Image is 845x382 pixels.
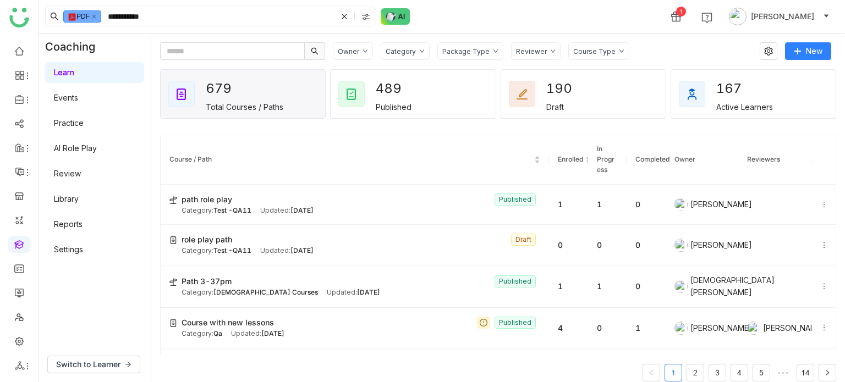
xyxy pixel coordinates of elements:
[588,185,627,225] td: 1
[549,185,588,225] td: 1
[231,329,284,339] div: Updated:
[627,185,666,225] td: 0
[727,8,832,25] button: [PERSON_NAME]
[169,155,212,163] span: Course / Path
[674,239,688,252] img: 684a9b22de261c4b36a3d00f
[213,288,318,296] span: [DEMOGRAPHIC_DATA] Courses
[361,13,370,21] img: search-type.svg
[386,47,416,56] div: Category
[747,322,802,335] div: [PERSON_NAME]
[731,364,748,381] a: 4
[753,364,770,381] li: 5
[345,87,358,101] img: published_courses.svg
[54,68,74,77] a: Learn
[751,10,814,23] span: [PERSON_NAME]
[206,102,283,112] div: Total Courses / Paths
[643,364,660,381] button: Previous Page
[549,265,588,308] td: 1
[687,364,704,381] li: 2
[63,10,101,23] nz-tag: PDF
[182,287,318,298] div: Category:
[753,364,770,381] a: 5
[747,155,780,163] span: Reviewers
[674,322,688,335] img: 684a9aedde261c4b36a3ced9
[588,308,627,348] td: 0
[558,155,583,163] span: Enrolled
[182,317,274,329] span: Course with new lessons
[54,245,83,254] a: Settings
[169,236,177,244] img: create-new-course.svg
[716,102,773,112] div: Active Learners
[709,364,726,381] a: 3
[635,155,670,163] span: Completed
[495,275,536,287] nz-tag: Published
[674,280,688,293] img: 684a9b06de261c4b36a3cf65
[54,169,81,178] a: Review
[182,206,251,216] div: Category:
[627,225,666,265] td: 0
[674,239,729,252] div: [PERSON_NAME]
[54,118,84,128] a: Practice
[665,364,682,381] a: 1
[588,265,627,308] td: 1
[495,317,536,329] nz-tag: Published
[175,87,188,101] img: total_courses.svg
[182,246,251,256] div: Category:
[338,47,359,56] div: Owner
[674,198,688,211] img: 684a9b22de261c4b36a3d00f
[213,246,251,254] span: Test -QA11
[357,288,380,296] span: [DATE]
[39,34,112,60] div: Coaching
[206,77,245,100] div: 679
[806,45,822,57] span: New
[182,329,222,339] div: Category:
[54,219,83,229] a: Reports
[56,358,120,370] span: Switch to Learner
[665,364,682,381] li: 1
[676,7,686,16] div: 1
[182,234,232,246] span: role play path
[261,329,284,337] span: [DATE]
[376,102,411,112] div: Published
[797,364,814,381] a: 14
[819,364,836,381] button: Next Page
[54,143,97,153] a: AI Role Play
[47,356,140,373] button: Switch to Learner
[674,198,729,211] div: [PERSON_NAME]
[785,42,831,60] button: New
[775,364,792,381] span: •••
[797,364,814,381] li: 14
[54,93,78,102] a: Events
[674,322,729,335] div: [PERSON_NAME]
[716,77,756,100] div: 167
[9,8,29,27] img: logo
[685,87,699,101] img: active_learners.svg
[573,47,616,56] div: Course Type
[588,225,627,265] td: 0
[169,196,177,204] img: create-new-path.svg
[627,265,666,308] td: 0
[290,206,314,214] span: [DATE]
[68,13,76,21] img: pdf.svg
[729,8,747,25] img: avatar
[516,47,547,56] div: Reviewer
[511,234,536,246] nz-tag: Draft
[515,87,529,101] img: draft_courses.svg
[701,12,712,23] img: help.svg
[290,246,314,254] span: [DATE]
[549,308,588,348] td: 4
[495,193,536,206] nz-tag: Published
[54,194,79,203] a: Library
[546,102,564,112] div: Draft
[597,145,614,174] span: In Progress
[169,278,177,286] img: create-new-path.svg
[442,47,490,56] div: Package Type
[381,8,410,25] img: ask-buddy-normal.svg
[709,364,726,381] li: 3
[747,322,760,335] img: 684a9aedde261c4b36a3ced9
[260,206,314,216] div: Updated:
[775,364,792,381] li: Next 5 Pages
[627,308,666,348] td: 1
